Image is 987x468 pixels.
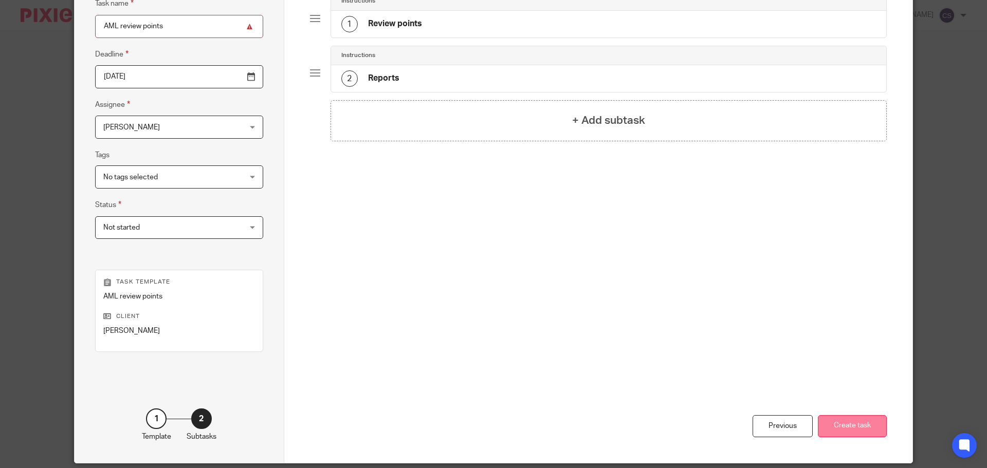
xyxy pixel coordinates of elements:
h4: Reports [368,73,399,84]
p: AML review points [103,291,255,302]
p: Task template [103,278,255,286]
div: 2 [341,70,358,87]
div: 1 [341,16,358,32]
h4: Instructions [341,51,375,60]
label: Assignee [95,99,130,110]
p: Subtasks [187,432,216,442]
input: Task name [95,15,263,38]
label: Status [95,199,121,211]
span: Not started [103,224,140,231]
p: [PERSON_NAME] [103,326,255,336]
h4: Review points [368,18,422,29]
div: 2 [191,408,212,429]
div: Previous [753,415,813,437]
p: Template [142,432,171,442]
label: Deadline [95,48,129,60]
button: Create task [818,415,887,437]
p: Client [103,312,255,321]
input: Pick a date [95,65,263,88]
div: 1 [146,408,167,429]
label: Tags [95,150,109,160]
h4: + Add subtask [572,113,645,128]
span: No tags selected [103,174,158,181]
span: [PERSON_NAME] [103,124,160,131]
